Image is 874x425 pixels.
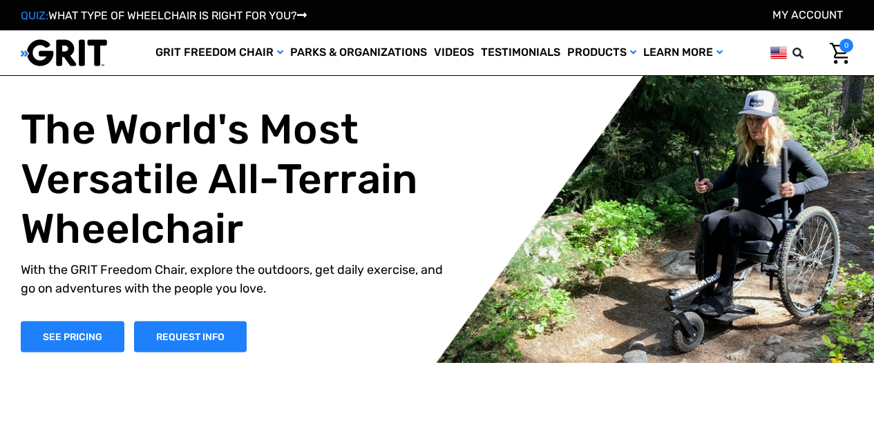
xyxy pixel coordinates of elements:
[287,30,430,75] a: Parks & Organizations
[819,39,853,68] a: Cart with 0 items
[830,43,850,64] img: Cart
[430,30,477,75] a: Videos
[21,39,107,67] img: GRIT All-Terrain Wheelchair and Mobility Equipment
[21,9,48,22] span: QUIZ:
[770,44,787,61] img: us.png
[640,30,726,75] a: Learn More
[772,8,843,21] a: Account
[477,30,564,75] a: Testimonials
[21,260,448,297] p: With the GRIT Freedom Chair, explore the outdoors, get daily exercise, and go on adventures with ...
[21,9,307,22] a: QUIZ:WHAT TYPE OF WHEELCHAIR IS RIGHT FOR YOU?
[152,30,287,75] a: GRIT Freedom Chair
[21,104,448,253] h1: The World's Most Versatile All-Terrain Wheelchair
[799,39,819,68] input: Search
[564,30,640,75] a: Products
[21,321,124,352] a: Shop Now
[134,321,247,352] a: Slide number 1, Request Information
[839,39,853,52] span: 0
